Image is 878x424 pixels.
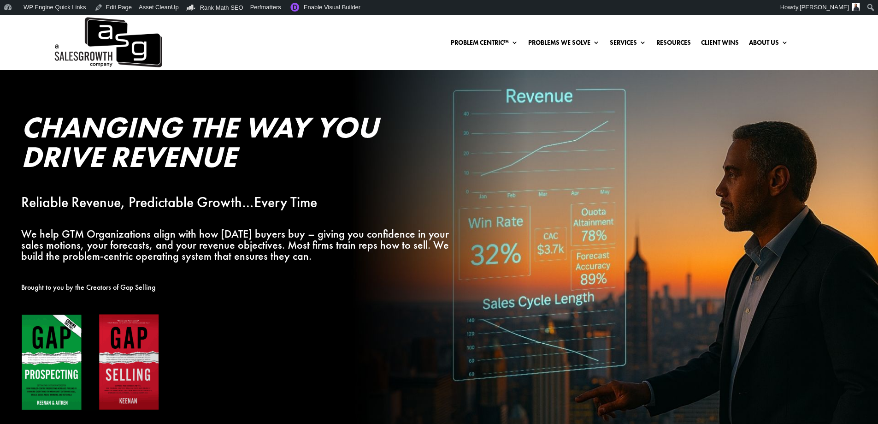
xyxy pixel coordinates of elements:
a: Client Wins [701,39,739,49]
a: A Sales Growth Company Logo [53,15,162,70]
a: About Us [749,39,788,49]
span: Rank Math SEO [200,4,243,11]
a: Problems We Solve [528,39,600,49]
h2: Changing the Way You Drive Revenue [21,113,454,176]
a: Problem Centric™ [451,39,518,49]
img: ASG Co. Logo [53,15,162,70]
p: Brought to you by the Creators of Gap Selling [21,282,454,293]
a: Resources [656,39,691,49]
span: [PERSON_NAME] [800,4,849,11]
a: Services [610,39,646,49]
img: Gap Books [21,314,159,411]
p: We help GTM Organizations align with how [DATE] buyers buy – giving you confidence in your sales ... [21,228,454,261]
p: Reliable Revenue, Predictable Growth…Every Time [21,197,454,208]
